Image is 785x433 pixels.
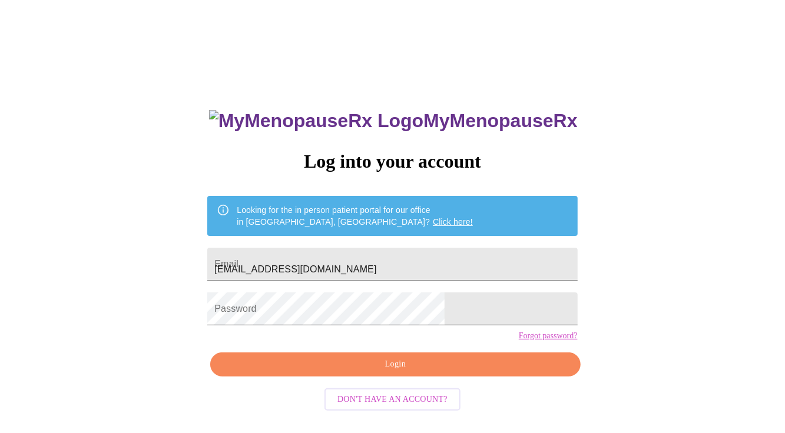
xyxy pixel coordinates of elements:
[237,199,473,232] div: Looking for the in person patient portal for our office in [GEOGRAPHIC_DATA], [GEOGRAPHIC_DATA]?
[224,357,567,372] span: Login
[433,217,473,227] a: Click here!
[519,331,578,341] a: Forgot password?
[209,110,423,132] img: MyMenopauseRx Logo
[322,394,463,404] a: Don't have an account?
[324,388,461,411] button: Don't have an account?
[209,110,578,132] h3: MyMenopauseRx
[207,151,577,172] h3: Log into your account
[210,352,580,377] button: Login
[337,392,448,407] span: Don't have an account?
